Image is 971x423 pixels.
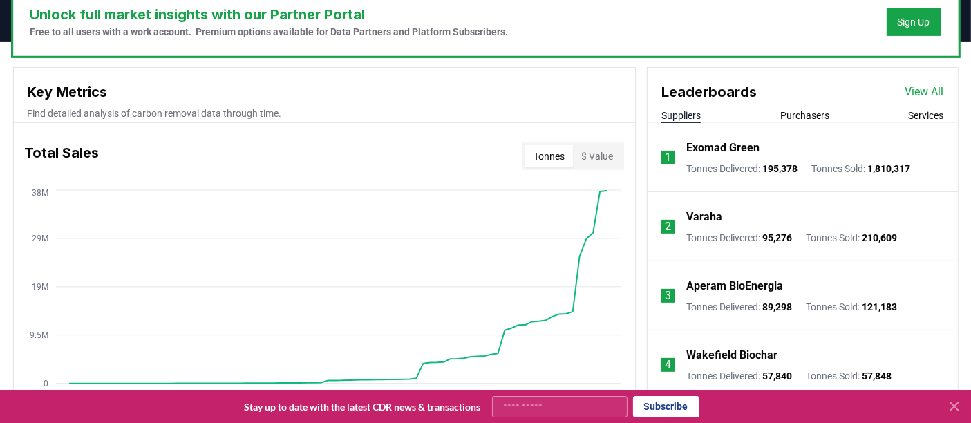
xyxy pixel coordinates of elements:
[905,84,944,100] a: View All
[29,330,48,340] tspan: 9.5M
[686,209,722,225] a: Varaha
[686,300,792,314] p: Tonnes Delivered :
[665,357,671,373] p: 4
[780,109,829,122] button: Purchasers
[862,301,897,312] span: 121,183
[686,231,792,245] p: Tonnes Delivered :
[806,231,897,245] p: Tonnes Sold :
[661,82,757,102] h3: Leaderboards
[25,142,100,170] h3: Total Sales
[867,163,910,174] span: 1,810,317
[661,109,701,122] button: Suppliers
[806,369,892,383] p: Tonnes Sold :
[909,109,944,122] button: Services
[887,8,941,36] button: Sign Up
[43,379,48,388] tspan: 0
[811,162,910,176] p: Tonnes Sold :
[31,234,48,243] tspan: 29M
[686,369,792,383] p: Tonnes Delivered :
[686,162,798,176] p: Tonnes Delivered :
[862,370,892,382] span: 57,848
[762,163,798,174] span: 195,378
[686,140,760,156] a: Exomad Green
[665,218,671,235] p: 2
[898,15,930,29] a: Sign Up
[686,347,777,364] a: Wakefield Biochar
[806,300,897,314] p: Tonnes Sold :
[31,282,48,292] tspan: 19M
[762,232,792,243] span: 95,276
[665,149,671,166] p: 1
[28,106,621,120] p: Find detailed analysis of carbon removal data through time.
[28,82,621,102] h3: Key Metrics
[686,278,783,294] a: Aperam BioEnergia
[665,288,671,304] p: 3
[762,370,792,382] span: 57,840
[573,145,621,167] button: $ Value
[30,25,509,39] p: Free to all users with a work account. Premium options available for Data Partners and Platform S...
[525,145,573,167] button: Tonnes
[30,4,509,25] h3: Unlock full market insights with our Partner Portal
[31,188,48,198] tspan: 38M
[762,301,792,312] span: 89,298
[862,232,897,243] span: 210,609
